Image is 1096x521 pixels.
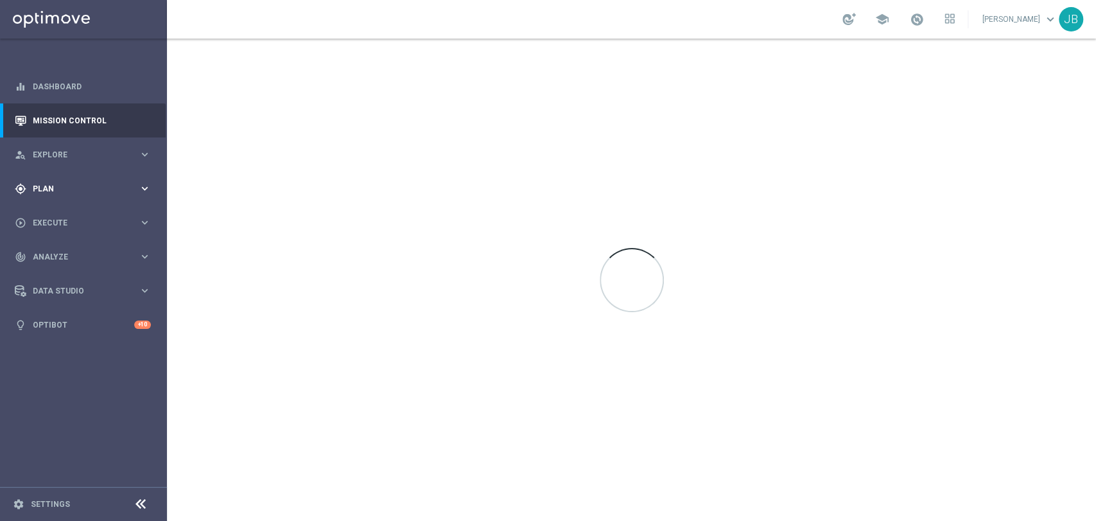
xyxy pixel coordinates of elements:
[33,103,151,137] a: Mission Control
[15,183,26,195] i: gps_fixed
[33,69,151,103] a: Dashboard
[1043,12,1057,26] span: keyboard_arrow_down
[33,185,139,193] span: Plan
[33,253,139,261] span: Analyze
[14,252,152,262] button: track_changes Analyze keyboard_arrow_right
[14,82,152,92] button: equalizer Dashboard
[14,286,152,296] button: Data Studio keyboard_arrow_right
[15,183,139,195] div: Plan
[31,500,70,508] a: Settings
[15,149,26,161] i: person_search
[139,182,151,195] i: keyboard_arrow_right
[139,148,151,161] i: keyboard_arrow_right
[13,499,24,510] i: settings
[15,251,139,263] div: Analyze
[1059,7,1083,31] div: JB
[15,319,26,331] i: lightbulb
[875,12,889,26] span: school
[15,103,151,137] div: Mission Control
[14,320,152,330] button: lightbulb Optibot +10
[15,217,139,229] div: Execute
[33,287,139,295] span: Data Studio
[139,216,151,229] i: keyboard_arrow_right
[139,285,151,297] i: keyboard_arrow_right
[15,251,26,263] i: track_changes
[14,184,152,194] button: gps_fixed Plan keyboard_arrow_right
[15,217,26,229] i: play_circle_outline
[33,219,139,227] span: Execute
[14,116,152,126] button: Mission Control
[15,285,139,297] div: Data Studio
[33,308,134,342] a: Optibot
[15,149,139,161] div: Explore
[14,150,152,160] button: person_search Explore keyboard_arrow_right
[15,69,151,103] div: Dashboard
[14,218,152,228] button: play_circle_outline Execute keyboard_arrow_right
[134,321,151,329] div: +10
[15,81,26,93] i: equalizer
[981,10,1059,29] a: [PERSON_NAME]keyboard_arrow_down
[33,151,139,159] span: Explore
[15,308,151,342] div: Optibot
[139,251,151,263] i: keyboard_arrow_right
